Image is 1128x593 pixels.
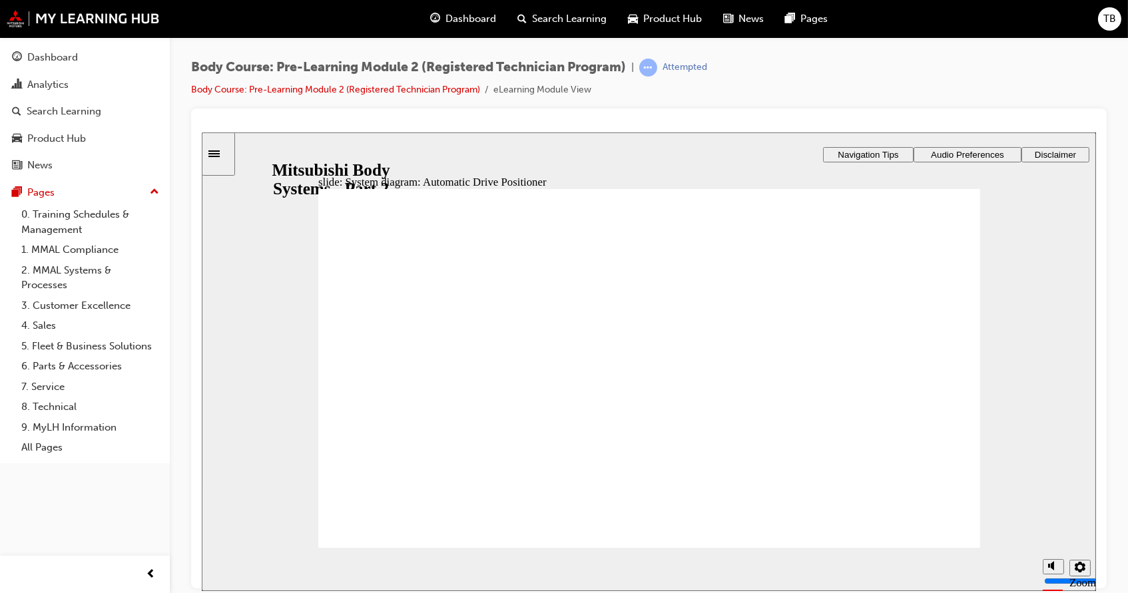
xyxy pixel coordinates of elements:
[12,187,22,199] span: pages-icon
[5,180,164,205] button: Pages
[16,437,164,458] a: All Pages
[5,126,164,151] a: Product Hub
[146,566,156,583] span: prev-icon
[800,11,828,27] span: Pages
[834,415,888,459] div: misc controls
[27,50,78,65] div: Dashboard
[868,444,894,483] label: Zoom to fit
[628,11,638,27] span: car-icon
[12,79,22,91] span: chart-icon
[445,11,496,27] span: Dashboard
[532,11,607,27] span: Search Learning
[7,10,160,27] img: mmal
[12,160,22,172] span: news-icon
[712,5,774,33] a: news-iconNews
[841,427,862,442] button: volume
[16,356,164,377] a: 6. Parts & Accessories
[27,185,55,200] div: Pages
[16,417,164,438] a: 9. MyLH Information
[191,84,480,95] a: Body Course: Pre-Learning Module 2 (Registered Technician Program)
[12,52,22,64] span: guage-icon
[785,11,795,27] span: pages-icon
[16,397,164,417] a: 8. Technical
[663,61,707,74] div: Attempted
[27,158,53,173] div: News
[27,131,86,146] div: Product Hub
[191,60,626,75] span: Body Course: Pre-Learning Module 2 (Registered Technician Program)
[868,427,889,444] button: settings
[507,5,617,33] a: search-iconSearch Learning
[16,204,164,240] a: 0. Training Schedules & Management
[774,5,838,33] a: pages-iconPages
[5,45,164,70] a: Dashboard
[420,5,507,33] a: guage-iconDashboard
[617,5,712,33] a: car-iconProduct Hub
[1103,11,1116,27] span: TB
[27,104,101,119] div: Search Learning
[621,15,712,30] button: Navigation Tips
[631,60,634,75] span: |
[636,17,697,27] span: Navigation Tips
[712,15,820,30] button: Audio Preferences
[16,315,164,336] a: 4. Sales
[639,59,657,77] span: learningRecordVerb_ATTEMPT-icon
[5,43,164,180] button: DashboardAnalyticsSearch LearningProduct HubNews
[738,11,764,27] span: News
[820,15,888,30] button: Disclaimer
[430,11,440,27] span: guage-icon
[493,83,591,98] li: eLearning Module View
[833,17,874,27] span: Disclaimer
[1098,7,1121,31] button: TB
[27,77,69,93] div: Analytics
[16,377,164,397] a: 7. Service
[16,260,164,296] a: 2. MMAL Systems & Processes
[643,11,702,27] span: Product Hub
[16,240,164,260] a: 1. MMAL Compliance
[517,11,527,27] span: search-icon
[729,17,802,27] span: Audio Preferences
[16,336,164,357] a: 5. Fleet & Business Solutions
[12,106,21,118] span: search-icon
[723,11,733,27] span: news-icon
[16,296,164,316] a: 3. Customer Excellence
[842,443,928,454] input: volume
[5,153,164,178] a: News
[5,99,164,124] a: Search Learning
[12,133,22,145] span: car-icon
[5,73,164,97] a: Analytics
[150,184,159,201] span: up-icon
